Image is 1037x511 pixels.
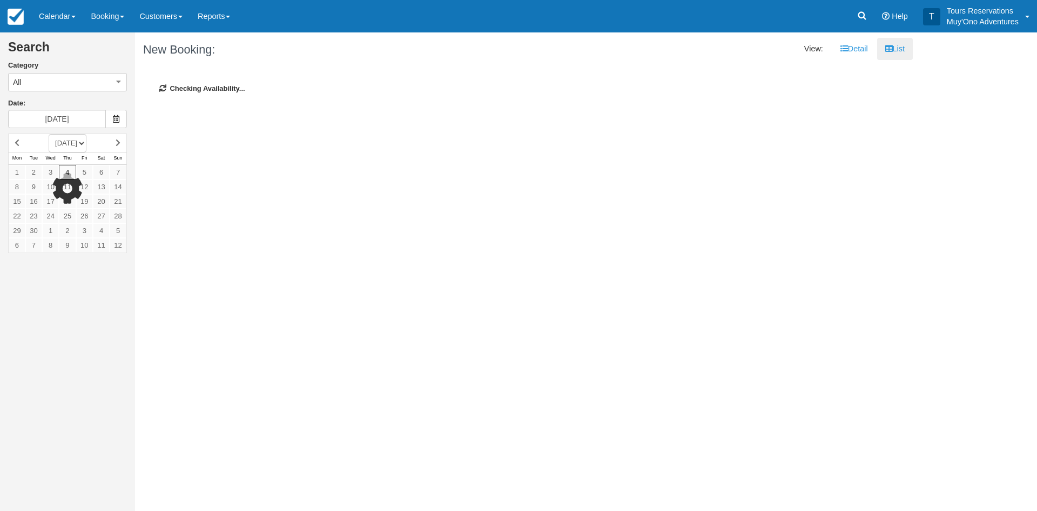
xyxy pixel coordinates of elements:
i: Help [882,12,890,20]
label: Category [8,61,127,71]
img: checkfront-main-nav-mini-logo.png [8,9,24,25]
span: Help [892,12,908,21]
h1: New Booking: [143,43,516,56]
a: 4 [59,165,76,180]
li: View: [796,38,831,60]
p: Tours Reservations [947,5,1019,16]
p: Muy'Ono Adventures [947,16,1019,27]
button: All [8,73,127,91]
a: List [877,38,913,60]
a: Detail [832,38,876,60]
span: All [13,77,22,88]
h2: Search [8,41,127,61]
div: T [923,8,940,25]
div: Checking Availability... [143,68,905,110]
label: Date: [8,98,127,109]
